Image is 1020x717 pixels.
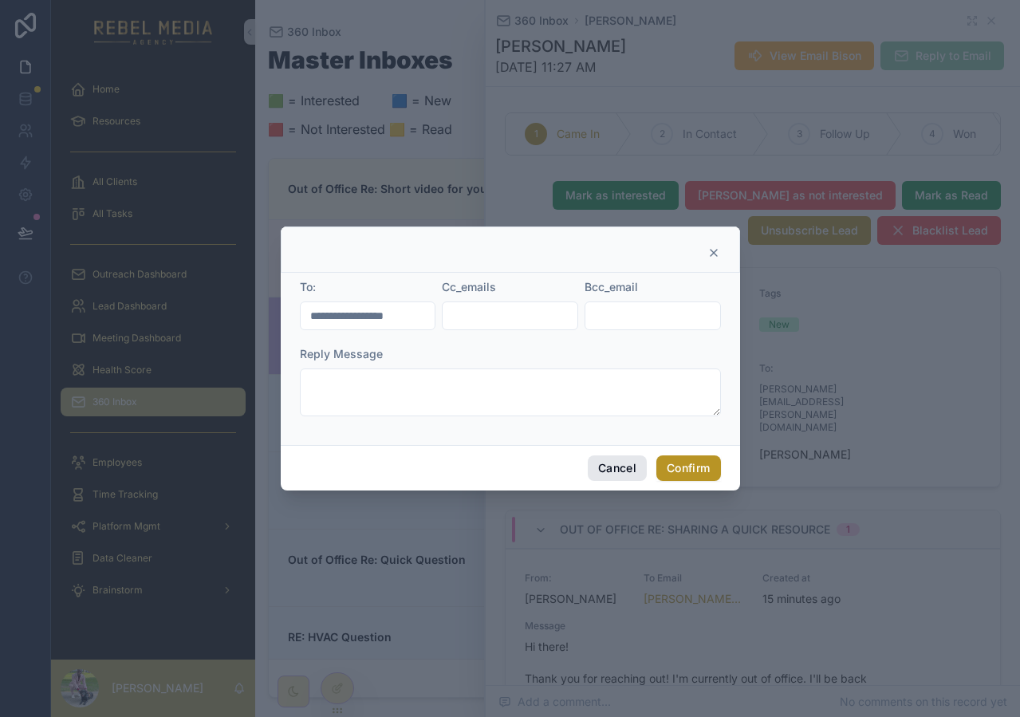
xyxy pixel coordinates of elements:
span: To: [300,280,316,293]
button: Confirm [656,455,720,481]
button: Cancel [588,455,647,481]
span: Cc_emails [442,280,496,293]
span: Reply Message [300,347,383,360]
span: Bcc_email [585,280,638,293]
